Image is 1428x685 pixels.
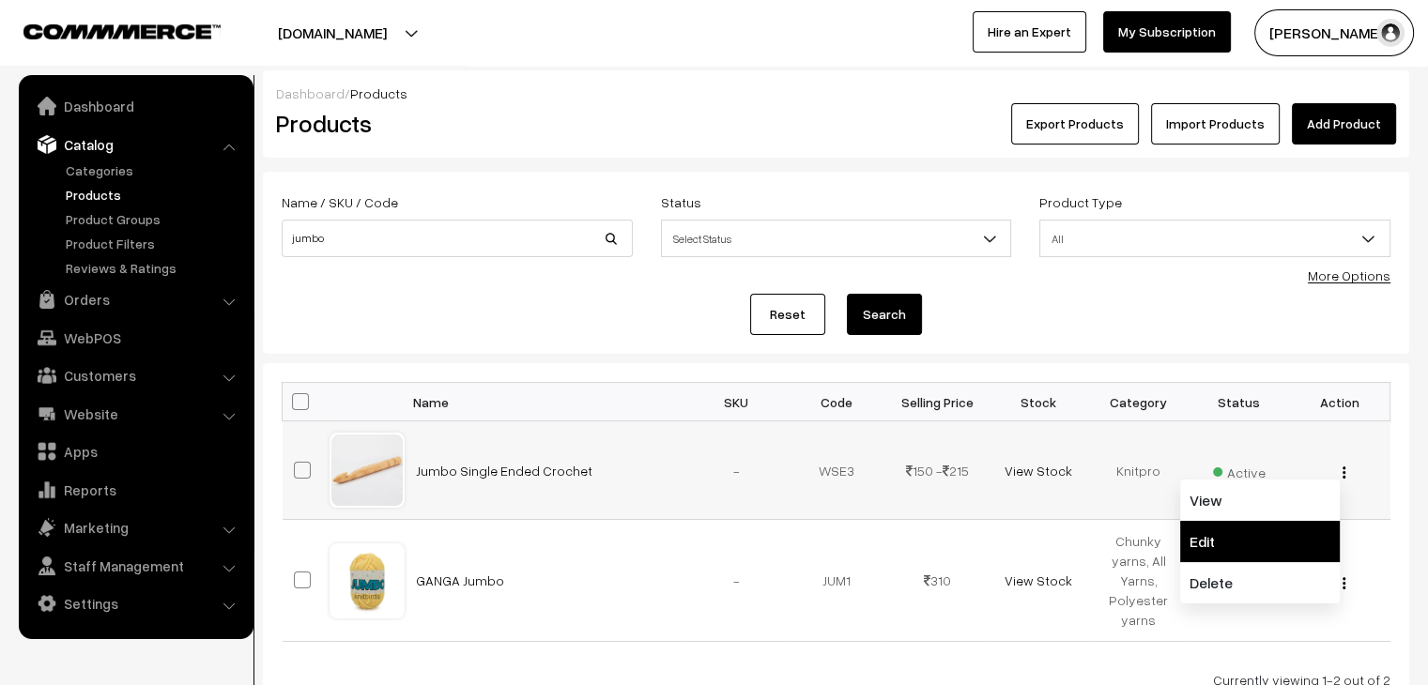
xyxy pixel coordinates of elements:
span: All [1039,220,1390,257]
span: Select Status [662,222,1011,255]
a: Add Product [1292,103,1396,145]
a: Settings [23,586,247,620]
span: All [1040,222,1390,255]
a: Product Groups [61,209,247,229]
a: Edit [1180,521,1340,562]
a: COMMMERCE [23,19,188,41]
a: Reset [750,294,825,335]
a: Delete [1180,562,1340,603]
button: Export Products [1011,103,1139,145]
div: Domain Overview [71,111,168,123]
a: Reviews & Ratings [61,258,247,278]
a: View [1180,479,1340,521]
label: Name / SKU / Code [282,192,398,212]
span: Select Status [661,220,1012,257]
img: Menu [1343,577,1345,589]
th: Code [787,383,887,421]
a: Staff Management [23,549,247,583]
a: Website [23,397,247,431]
td: - [686,421,787,520]
a: Categories [61,160,247,180]
a: Reports [23,473,247,507]
img: website_grey.svg [30,49,45,64]
th: Action [1289,383,1390,421]
td: Knitpro [1088,421,1189,520]
th: Stock [988,383,1088,421]
button: Search [847,294,922,335]
img: user [1376,19,1405,47]
a: Import Products [1151,103,1280,145]
label: Status [661,192,701,212]
h2: Products [276,109,631,138]
img: COMMMERCE [23,24,221,38]
img: Menu [1343,466,1345,479]
div: / [276,84,1396,103]
a: View Stock [1004,463,1071,479]
a: Jumbo Single Ended Crochet [416,463,592,479]
a: Dashboard [276,85,345,101]
input: Name / SKU / Code [282,220,633,257]
a: Catalog [23,128,247,161]
div: v 4.0.25 [53,30,92,45]
td: - [686,520,787,642]
span: Products [350,85,407,101]
td: 150 - 215 [887,421,988,520]
th: SKU [686,383,787,421]
a: Apps [23,434,247,468]
a: More Options [1308,267,1390,283]
a: Hire an Expert [973,11,1086,53]
a: Orders [23,282,247,316]
img: tab_keywords_by_traffic_grey.svg [187,109,202,124]
label: Product Type [1039,192,1122,212]
a: Products [61,185,247,205]
img: tab_domain_overview_orange.svg [51,109,66,124]
th: Status [1189,383,1289,421]
a: Product Filters [61,234,247,253]
a: View Stock [1004,572,1071,588]
a: WebPOS [23,321,247,355]
a: GANGA Jumbo [416,572,504,588]
th: Category [1088,383,1189,421]
a: My Subscription [1103,11,1231,53]
td: Chunky yarns, All Yarns, Polyester yarns [1088,520,1189,642]
a: Marketing [23,510,247,544]
th: Selling Price [887,383,988,421]
th: Name [405,383,686,421]
td: JUM1 [787,520,887,642]
button: [PERSON_NAME]… [1254,9,1414,56]
td: WSE3 [787,421,887,520]
a: Customers [23,358,247,392]
div: Domain: [DOMAIN_NAME] [49,49,207,64]
td: 310 [887,520,988,642]
div: Keywords by Traffic [207,111,316,123]
a: Dashboard [23,89,247,123]
span: Active [1213,458,1266,482]
img: logo_orange.svg [30,30,45,45]
button: [DOMAIN_NAME] [212,9,453,56]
